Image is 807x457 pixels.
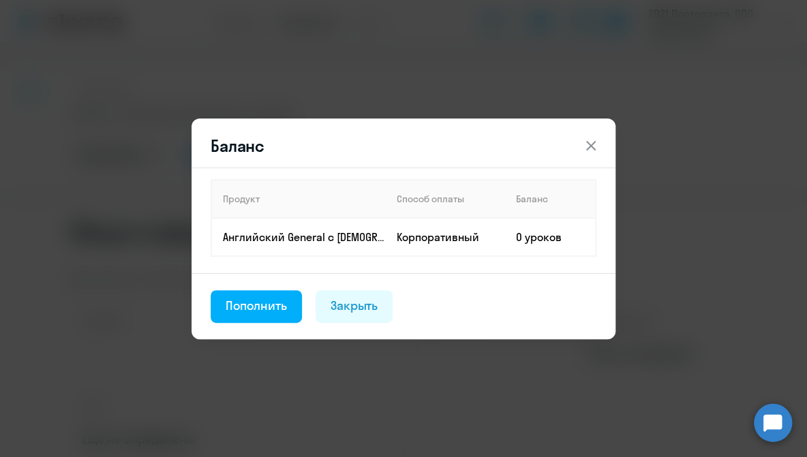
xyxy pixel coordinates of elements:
[316,290,393,323] button: Закрыть
[192,135,615,157] header: Баланс
[226,297,287,315] div: Пополнить
[386,218,505,256] td: Корпоративный
[505,180,596,218] th: Баланс
[386,180,505,218] th: Способ оплаты
[211,290,302,323] button: Пополнить
[331,297,378,315] div: Закрыть
[223,230,385,245] p: Английский General с [DEMOGRAPHIC_DATA] преподавателем
[211,180,386,218] th: Продукт
[505,218,596,256] td: 0 уроков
